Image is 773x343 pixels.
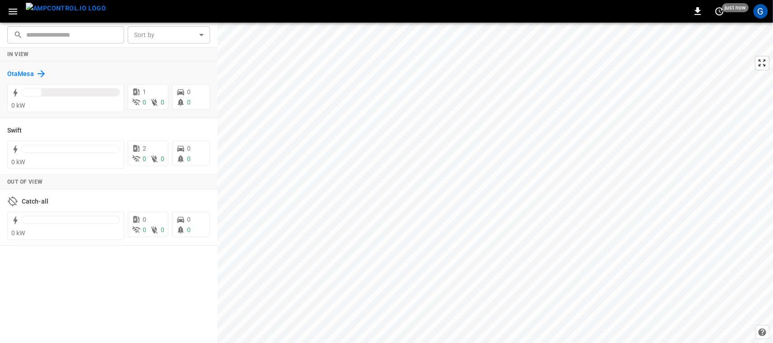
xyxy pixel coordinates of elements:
span: 0 [143,155,146,162]
span: 0 kW [11,229,25,237]
span: 1 [143,88,146,95]
span: 0 kW [11,158,25,166]
span: 0 [187,99,191,106]
span: 0 [187,155,191,162]
span: 0 [161,155,164,162]
h6: Swift [7,126,22,136]
span: just now [722,3,749,12]
span: 0 [143,99,146,106]
span: 0 [143,226,146,233]
span: 0 [161,99,164,106]
span: 0 [187,145,191,152]
span: 0 [187,216,191,223]
strong: In View [7,51,29,57]
div: profile-icon [754,4,768,19]
img: ampcontrol.io logo [26,3,106,14]
span: 0 kW [11,102,25,109]
span: 0 [161,226,164,233]
span: 0 [187,88,191,95]
span: 0 [187,226,191,233]
span: 0 [143,216,146,223]
h6: Catch-all [22,197,48,207]
span: 2 [143,145,146,152]
strong: Out of View [7,179,43,185]
h6: OtaMesa [7,69,34,79]
button: set refresh interval [712,4,727,19]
